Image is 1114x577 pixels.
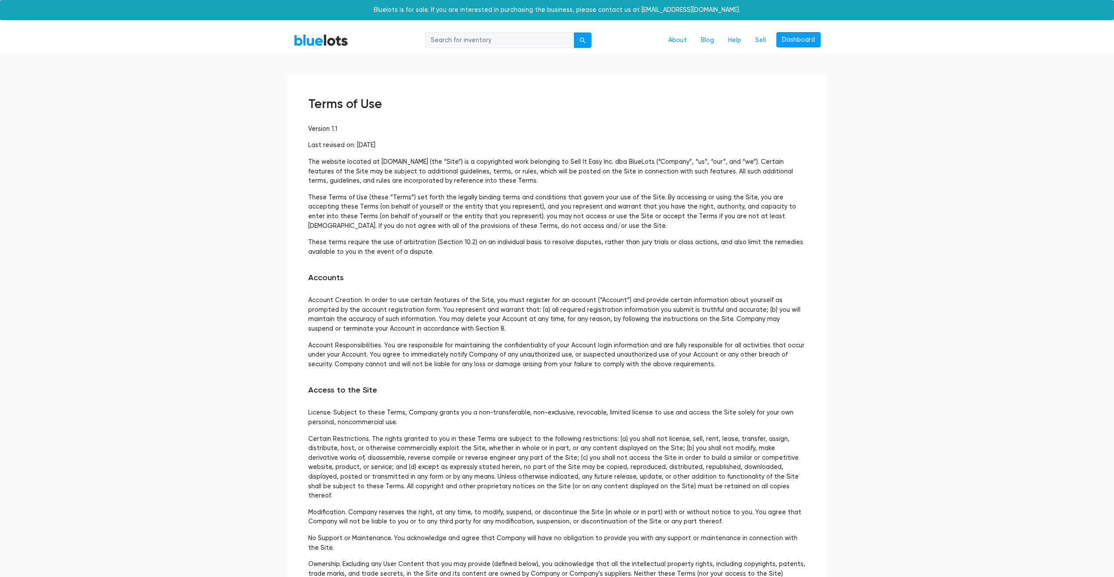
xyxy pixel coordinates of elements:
[308,238,806,256] p: These terms require the use of arbitration (Section 10.2) on an individual basis to resolve dispu...
[308,534,806,552] p: No Support or Maintenance. You acknowledge and agree that Company will have no obligation to prov...
[308,434,806,501] p: Certain Restrictions. The rights granted to you in these Terms are subject to the following restr...
[776,32,821,48] a: Dashboard
[661,32,694,49] a: About
[748,32,773,49] a: Sell
[308,296,806,333] p: Account Creation. In order to use certain features of the Site, you must register for an account ...
[721,32,748,49] a: Help
[425,32,574,48] input: Search for inventory
[308,96,806,112] h2: Terms of Use
[308,124,806,134] p: Version 1.1
[308,386,806,395] h5: Access to the Site
[308,193,806,231] p: These Terms of Use (these “Terms”) set forth the legally binding terms and conditions that govern...
[308,273,806,283] h5: Accounts
[308,341,806,369] p: Account Responsibilities. You are responsible for maintaining the confidentiality of your Account...
[694,32,721,49] a: Blog
[294,34,348,47] a: BlueLots
[308,157,806,186] p: The website located at [DOMAIN_NAME] (the “Site”) is a copyrighted work belonging to Sell It Easy...
[308,141,806,150] p: Last revised on: [DATE]
[308,508,806,527] p: Modification. Company reserves the right, at any time, to modify, suspend, or discontinue the Sit...
[308,408,806,427] p: License. Subject to these Terms, Company grants you a non-transferable, non-exclusive, revocable,...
